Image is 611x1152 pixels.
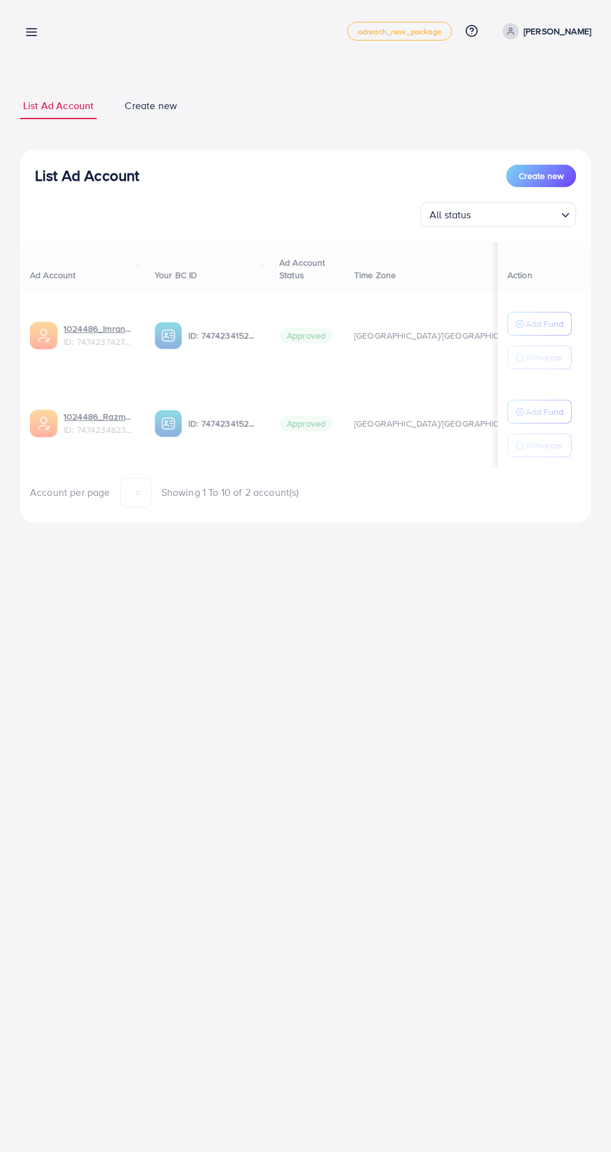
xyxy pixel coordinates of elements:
input: Search for option [475,203,556,224]
p: [PERSON_NAME] [524,24,591,39]
span: List Ad Account [23,99,94,113]
span: adreach_new_package [358,27,441,36]
span: All status [427,206,474,224]
div: Search for option [420,202,576,227]
span: Create new [519,170,564,182]
span: Create new [125,99,177,113]
a: adreach_new_package [347,22,452,41]
h3: List Ad Account [35,167,139,185]
button: Create new [506,165,576,187]
a: [PERSON_NAME] [498,23,591,39]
